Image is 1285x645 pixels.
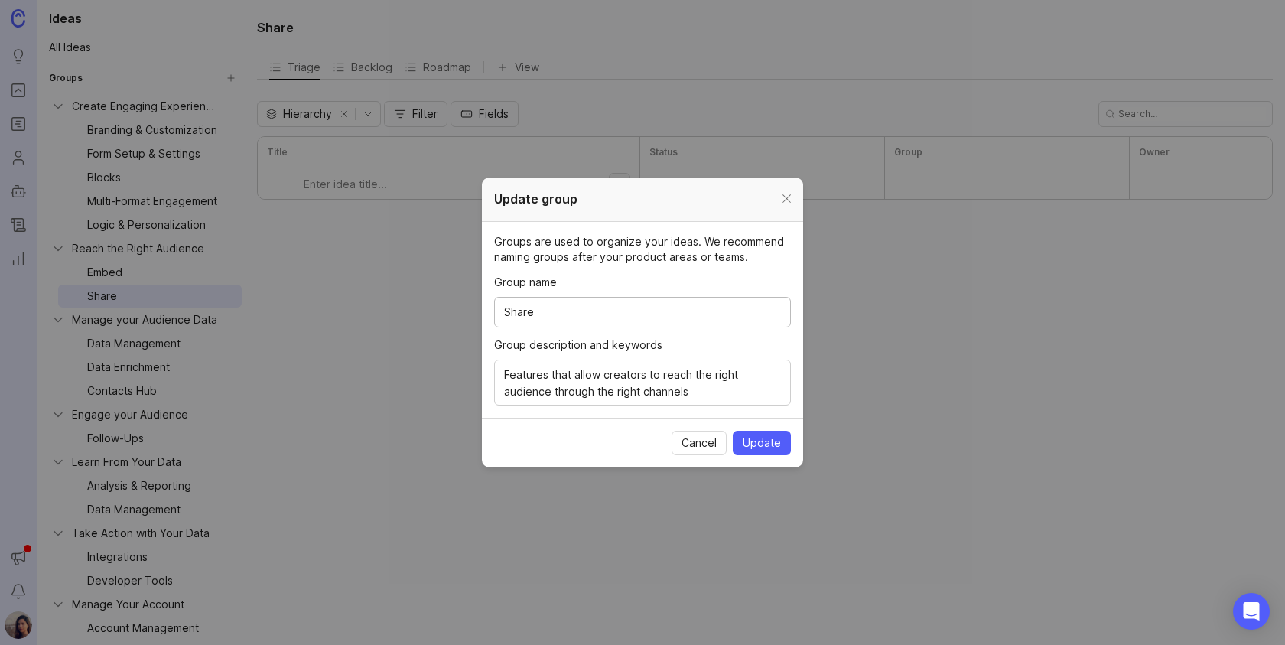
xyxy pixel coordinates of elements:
span: Cancel [682,435,717,451]
p: Groups are used to organize your ideas. We recommend naming groups after your product areas or te... [494,234,791,265]
h1: Update group [494,190,577,209]
label: Group description and keywords [494,337,791,353]
label: Group name [494,274,791,291]
input: Platform, Integrations, Marketing... [504,304,781,321]
span: Update [743,435,781,451]
button: Cancel [672,431,727,455]
div: Open Intercom Messenger [1233,593,1270,630]
textarea: Features that allow creators to reach the right audience through the right channels [504,366,781,400]
button: Update [733,431,791,455]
